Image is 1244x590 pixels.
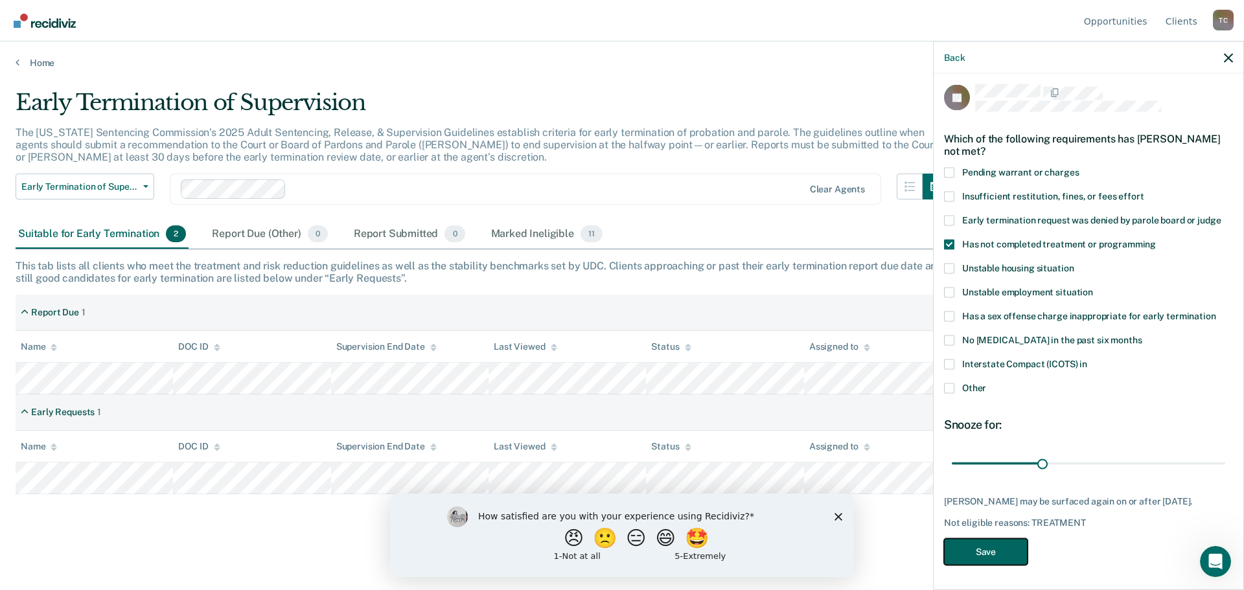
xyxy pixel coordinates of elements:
div: DOC ID [178,341,220,352]
div: Assigned to [809,341,870,352]
span: Other [962,382,986,392]
span: Unstable employment situation [962,286,1093,297]
div: This tab lists all clients who meet the treatment and risk reduction guidelines as well as the st... [16,260,1228,284]
div: 1 [97,407,101,418]
button: Profile dropdown button [1213,10,1234,30]
div: Name [21,441,57,452]
div: Which of the following requirements has [PERSON_NAME] not met? [944,122,1233,167]
div: Report Due (Other) [209,220,330,249]
div: [PERSON_NAME] may be surfaced again on or after [DATE]. [944,495,1233,506]
span: Early termination request was denied by parole board or judge [962,214,1221,225]
button: Save [944,538,1028,565]
div: Status [651,341,691,352]
div: Last Viewed [494,441,557,452]
a: Home [16,57,1228,69]
div: Snooze for: [944,417,1233,431]
div: Report Submitted [351,220,468,249]
span: 2 [166,225,186,242]
span: 11 [581,225,603,242]
span: Early Termination of Supervision [21,181,138,192]
div: Name [21,341,57,352]
span: Interstate Compact (ICOTS) in [962,358,1087,369]
iframe: Survey by Kim from Recidiviz [390,494,854,577]
div: Not eligible reasons: TREATMENT [944,517,1233,528]
span: Unstable housing situation [962,262,1074,273]
span: 0 [308,225,328,242]
div: Report Due [31,307,79,318]
div: Clear agents [810,184,865,195]
div: Last Viewed [494,341,557,352]
img: Recidiviz [14,14,76,28]
div: Status [651,441,691,452]
div: Marked Ineligible [489,220,605,249]
span: Has a sex offense charge inappropriate for early termination [962,310,1216,321]
span: Pending warrant or charges [962,166,1079,177]
span: Has not completed treatment or programming [962,238,1156,249]
div: Supervision End Date [336,341,437,352]
span: Insufficient restitution, fines, or fees effort [962,190,1144,201]
div: Supervision End Date [336,441,437,452]
span: 0 [444,225,465,242]
div: T C [1213,10,1234,30]
iframe: Intercom live chat [1200,546,1231,577]
p: The [US_STATE] Sentencing Commission’s 2025 Adult Sentencing, Release, & Supervision Guidelines e... [16,126,938,163]
div: Assigned to [809,441,870,452]
div: DOC ID [178,441,220,452]
div: Suitable for Early Termination [16,220,189,249]
div: Early Requests [31,407,95,418]
button: Back [944,52,965,63]
span: No [MEDICAL_DATA] in the past six months [962,334,1142,345]
div: Early Termination of Supervision [16,89,949,126]
div: 1 [82,307,86,318]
